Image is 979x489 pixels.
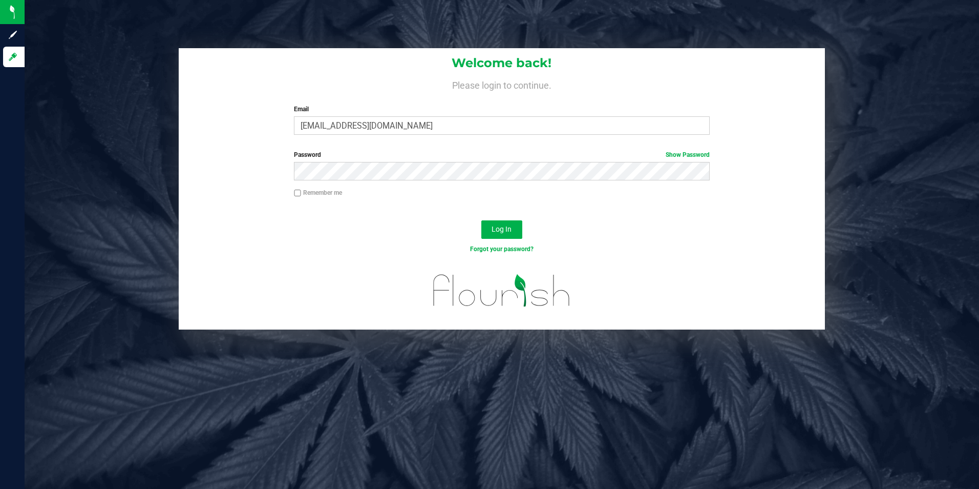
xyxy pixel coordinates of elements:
[294,151,321,158] span: Password
[492,225,512,233] span: Log In
[8,52,18,62] inline-svg: Log in
[294,190,301,197] input: Remember me
[666,151,710,158] a: Show Password
[179,56,825,70] h1: Welcome back!
[470,246,534,253] a: Forgot your password?
[294,105,710,114] label: Email
[421,264,583,317] img: flourish_logo.svg
[481,220,522,239] button: Log In
[294,188,342,197] label: Remember me
[179,78,825,90] h4: Please login to continue.
[8,30,18,40] inline-svg: Sign up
